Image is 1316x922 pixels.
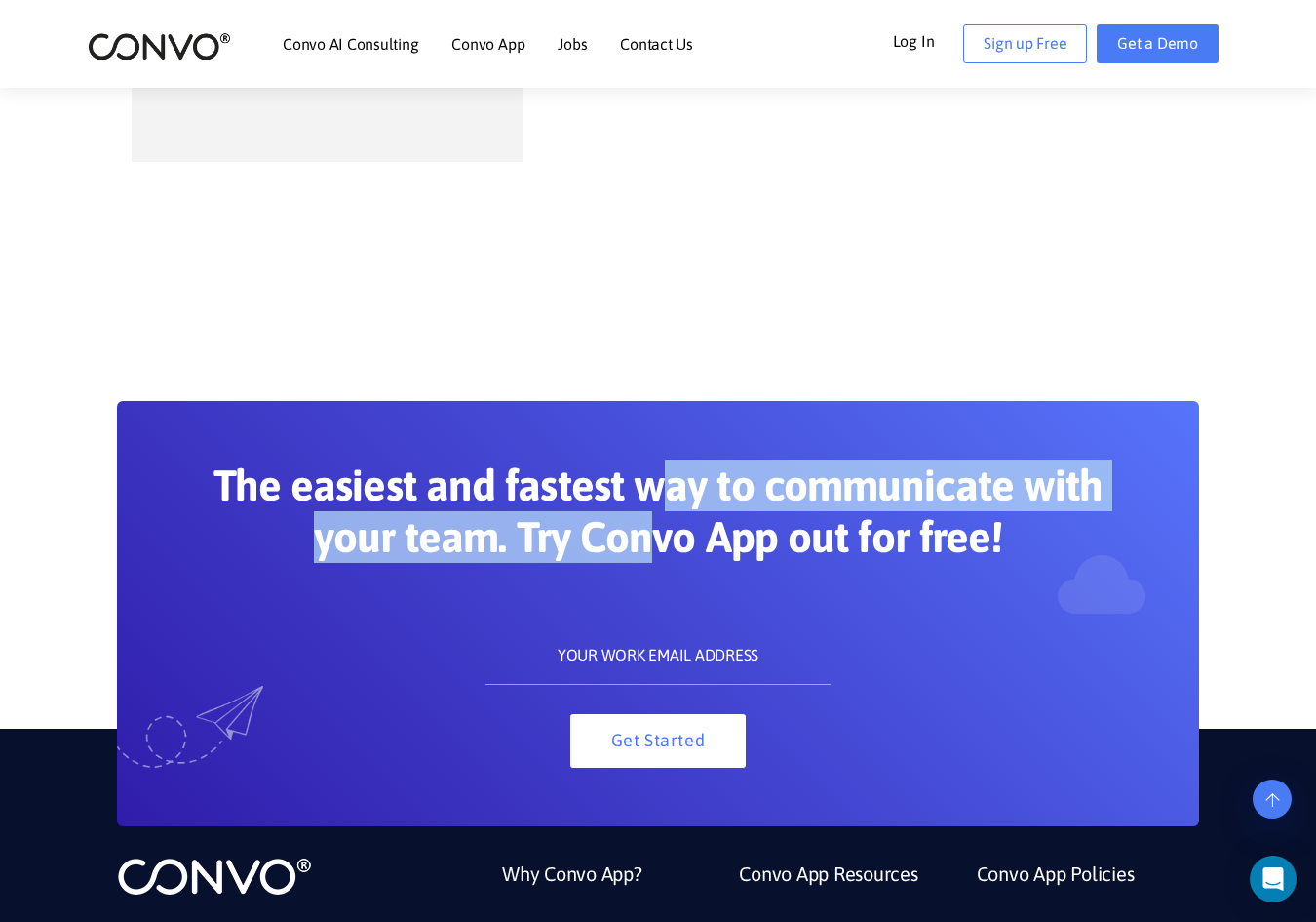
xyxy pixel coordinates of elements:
[485,626,830,685] input: YOUR WORK EMAIL ADDRESS
[963,24,1087,63] a: Sign up Free
[620,36,693,52] a: Contact Us
[451,36,524,52] a: Convo App
[1250,856,1297,902] div: Open Intercom Messenger
[1097,24,1219,63] a: Get a Demo
[88,31,231,61] img: logo_2.png
[570,714,746,768] button: Get Started
[558,36,587,52] a: Jobs
[893,24,964,56] a: Log In
[283,36,418,52] a: Convo AI Consulting
[117,856,312,897] img: logo_not_found
[210,460,1106,578] h2: The easiest and fastest way to communicate with your team. Try Convo App out for free!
